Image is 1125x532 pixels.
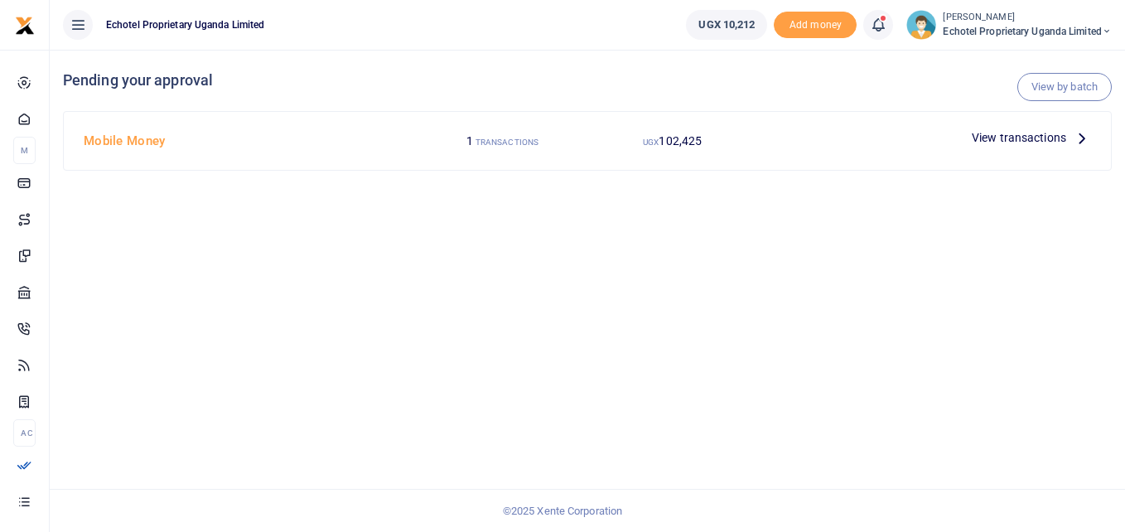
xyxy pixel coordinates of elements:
[943,11,1112,25] small: [PERSON_NAME]
[466,134,473,148] span: 1
[1017,73,1112,101] a: View by batch
[15,16,35,36] img: logo-small
[13,419,36,447] li: Ac
[906,10,1112,40] a: profile-user [PERSON_NAME] Echotel Proprietary Uganda Limited
[906,10,936,40] img: profile-user
[13,137,36,164] li: M
[476,138,538,147] small: TRANSACTIONS
[943,24,1112,39] span: Echotel Proprietary Uganda Limited
[659,134,702,148] span: 102,425
[698,17,755,33] span: UGX 10,212
[686,10,767,40] a: UGX 10,212
[774,12,857,39] li: Toup your wallet
[774,12,857,39] span: Add money
[774,17,857,30] a: Add money
[84,132,411,150] h4: Mobile Money
[15,18,35,31] a: logo-small logo-large logo-large
[63,71,1112,89] h4: Pending your approval
[99,17,271,32] span: Echotel Proprietary Uganda Limited
[679,10,774,40] li: Wallet ballance
[972,128,1066,147] span: View transactions
[643,138,659,147] small: UGX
